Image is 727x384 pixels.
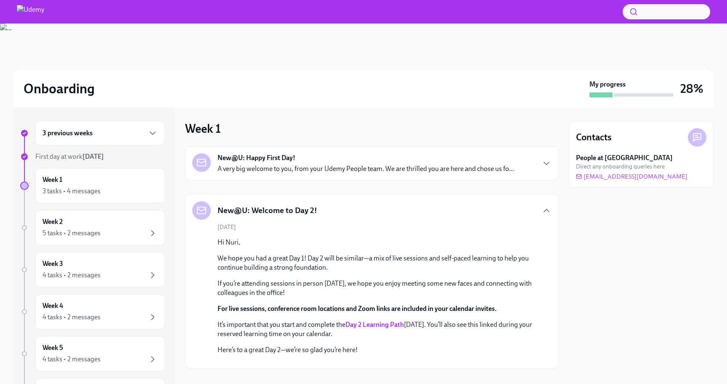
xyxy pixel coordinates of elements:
[42,229,101,238] div: 5 tasks • 2 messages
[82,153,104,160] strong: [DATE]
[35,153,104,160] span: First day at work
[42,313,101,322] div: 4 tasks • 2 messages
[35,121,165,145] div: 3 previous weeks
[218,279,538,297] p: If you’re attending sessions in person [DATE], we hope you enjoy meeting some new faces and conne...
[345,321,404,329] a: Day 2 Learning Path
[42,301,63,310] h6: Week 4
[42,343,63,352] h6: Week 5
[589,80,626,89] strong: My progress
[218,153,295,163] strong: New@U: Happy First Day!
[218,320,538,339] p: It’s important that you start and complete the [DATE]. You’ll also see this linked during your re...
[20,168,165,203] a: Week 13 tasks • 4 messages
[20,336,165,371] a: Week 54 tasks • 2 messages
[24,80,95,97] h2: Onboarding
[218,223,236,231] span: [DATE]
[218,205,317,216] h5: New@U: Welcome to Day 2!
[42,175,62,184] h6: Week 1
[20,252,165,287] a: Week 34 tasks • 2 messages
[576,163,665,171] span: Direct any onboarding queries here
[218,305,497,313] strong: For live sessions, conference room locations and Zoom links are included in your calendar invites.
[680,81,703,96] h3: 28%
[42,355,101,364] div: 4 tasks • 2 messages
[576,153,673,163] strong: People at [GEOGRAPHIC_DATA]
[42,129,93,138] h6: 3 previous weeks
[218,345,538,355] p: Here’s to a great Day 2—we’re so glad you’re here!
[17,5,44,18] img: Udemy
[576,172,687,181] a: [EMAIL_ADDRESS][DOMAIN_NAME]
[42,187,101,196] div: 3 tasks • 4 messages
[42,259,63,268] h6: Week 3
[218,238,538,247] p: Hi Nuri,
[576,131,612,144] h4: Contacts
[20,210,165,245] a: Week 25 tasks • 2 messages
[20,152,165,161] a: First day at work[DATE]
[42,217,63,226] h6: Week 2
[218,164,514,174] p: A very big welcome to you, from your Udemy People team. We are thrilled you are here and chose us...
[42,271,101,280] div: 4 tasks • 2 messages
[20,294,165,329] a: Week 44 tasks • 2 messages
[185,121,221,136] h3: Week 1
[218,254,538,272] p: We hope you had a great Day 1! Day 2 will be similar—a mix of live sessions and self-paced learni...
